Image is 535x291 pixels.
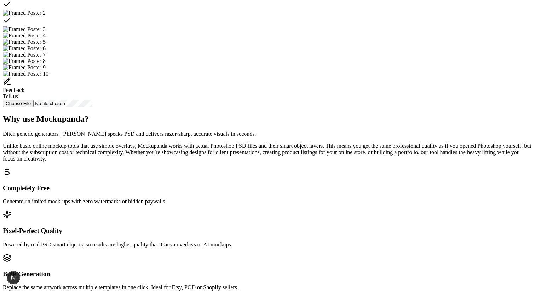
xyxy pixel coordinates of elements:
div: Select template Framed Poster 8 [3,58,532,64]
img: Framed Poster 2 [3,10,46,16]
div: Select template Framed Poster 9 [3,64,532,71]
h3: Completely Free [3,184,532,192]
img: Framed Poster 9 [3,64,46,71]
img: Framed Poster 8 [3,58,46,64]
div: Feedback [3,87,532,93]
img: Framed Poster 10 [3,71,48,77]
p: Ditch generic generators. [PERSON_NAME] speaks PSD and delivers razor-sharp, accurate visuals in ... [3,131,532,137]
div: Select template Framed Poster 3 [3,26,532,33]
p: Unlike basic online mockup tools that use simple overlays, Mockupanda works with actual Photoshop... [3,143,532,162]
div: Send feedback [3,77,532,100]
img: Framed Poster 3 [3,26,46,33]
img: Framed Poster 7 [3,52,46,58]
div: Select template Framed Poster 5 [3,39,532,45]
img: Framed Poster 4 [3,33,46,39]
div: Select template Framed Poster 2 [3,10,532,26]
div: Tell us! [3,93,532,100]
div: Select template Framed Poster 7 [3,52,532,58]
img: Framed Poster 5 [3,39,46,45]
img: Framed Poster 6 [3,45,46,52]
h3: Bulk Generation [3,270,532,278]
div: Select template Framed Poster 10 [3,71,532,77]
div: Select template Framed Poster 4 [3,33,532,39]
div: Select template Framed Poster 6 [3,45,532,52]
p: Replace the same artwork across multiple templates in one click. Ideal for Etsy, POD or Shopify s... [3,284,532,291]
p: Powered by real PSD smart objects, so results are higher quality than Canva overlays or AI mockups. [3,241,532,248]
h3: Pixel-Perfect Quality [3,227,532,235]
p: Generate unlimited mock-ups with zero watermarks or hidden paywalls. [3,198,532,205]
h2: Why use Mockupanda? [3,114,532,124]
